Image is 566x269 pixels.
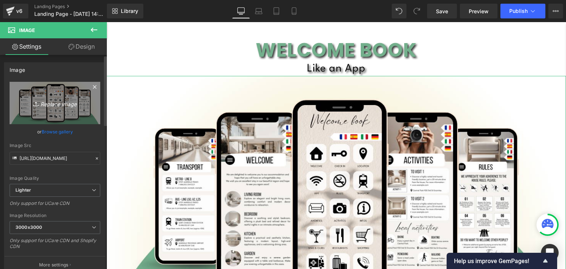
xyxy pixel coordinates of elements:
span: Save [436,7,448,15]
div: Only support for UCare CDN [10,200,100,211]
b: Lighter [15,187,31,193]
a: Mobile [285,4,303,18]
a: v6 [3,4,28,18]
span: Preview [469,7,489,15]
a: Desktop [232,4,250,18]
div: Image Src [10,143,100,148]
a: Landing Pages [34,4,119,10]
button: Undo [392,4,406,18]
div: v6 [15,6,24,16]
span: Landing Page - [DATE] 14:07:40 [34,11,105,17]
a: Design [55,38,108,55]
div: Only support for UCare CDN and Shopify CDN [10,238,100,254]
a: Tablet [268,4,285,18]
div: Image [10,63,25,73]
a: Browse gallery [42,125,73,138]
span: Library [121,8,138,14]
a: New Library [107,4,143,18]
button: Show survey - Help us improve GemPages! [454,256,550,265]
span: Image [19,27,35,33]
a: Laptop [250,4,268,18]
button: Publish [500,4,545,18]
button: More [548,4,563,18]
i: Replace Image [25,98,84,108]
span: Help us improve GemPages! [454,258,541,265]
p: More settings [39,262,69,268]
b: 3000x3000 [15,224,42,230]
div: or [10,128,100,136]
div: Image Quality [10,176,100,181]
input: Link [10,152,100,165]
div: Image Resolution [10,213,100,218]
div: Open Intercom Messenger [541,244,559,262]
a: Preview [460,4,497,18]
button: Redo [409,4,424,18]
span: Publish [509,8,528,14]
